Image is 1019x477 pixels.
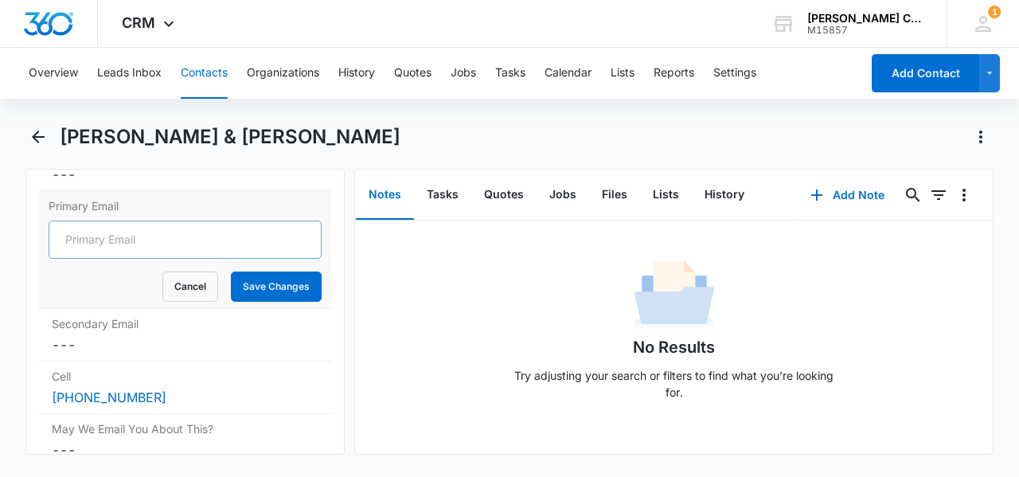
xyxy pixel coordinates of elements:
[872,54,979,92] button: Add Contact
[951,182,977,208] button: Overflow Menu
[926,182,951,208] button: Filters
[52,165,318,184] dd: ---
[795,176,900,214] button: Add Note
[52,388,166,407] a: [PHONE_NUMBER]
[451,48,476,99] button: Jobs
[39,309,331,362] div: Secondary Email---
[25,124,50,150] button: Back
[52,335,318,354] dd: ---
[988,6,1001,18] span: 1
[968,124,994,150] button: Actions
[988,6,1001,18] div: notifications count
[394,48,431,99] button: Quotes
[39,362,331,414] div: Cell[PHONE_NUMBER]
[807,12,923,25] div: account name
[537,170,589,220] button: Jobs
[52,440,318,459] dd: ---
[231,272,322,302] button: Save Changes
[49,221,322,259] input: Primary Email
[545,48,591,99] button: Calendar
[807,25,923,36] div: account id
[29,48,78,99] button: Overview
[654,48,694,99] button: Reports
[97,48,162,99] button: Leads Inbox
[414,170,471,220] button: Tasks
[495,48,525,99] button: Tasks
[338,48,375,99] button: History
[39,414,331,467] div: May We Email You About This?---
[640,170,692,220] button: Lists
[49,197,322,214] label: Primary Email
[611,48,634,99] button: Lists
[589,170,640,220] button: Files
[181,48,228,99] button: Contacts
[900,182,926,208] button: Search...
[356,170,414,220] button: Notes
[507,367,841,401] p: Try adjusting your search or filters to find what you’re looking for.
[471,170,537,220] button: Quotes
[713,48,756,99] button: Settings
[634,256,714,335] img: No Data
[122,14,155,31] span: CRM
[692,170,757,220] button: History
[633,335,715,359] h1: No Results
[247,48,319,99] button: Organizations
[52,420,318,437] label: May We Email You About This?
[52,315,318,332] label: Secondary Email
[60,125,400,149] h1: [PERSON_NAME] & [PERSON_NAME]
[162,272,218,302] button: Cancel
[52,368,318,385] label: Cell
